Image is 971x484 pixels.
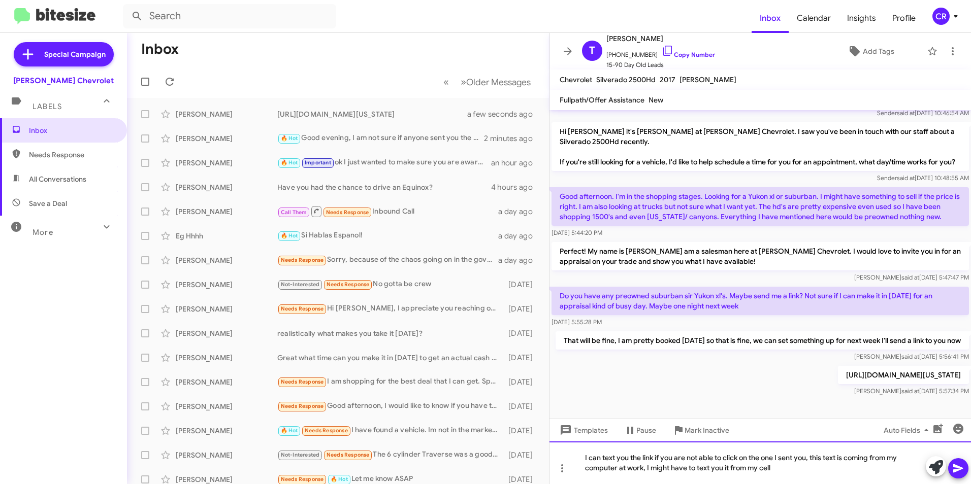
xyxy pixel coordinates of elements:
[552,187,969,226] p: Good afternoon. I'm in the shopping stages. Looking for a Yukon xl or suburban. I might have some...
[281,378,324,385] span: Needs Response
[556,331,969,350] p: That will be fine, I am pretty booked [DATE] so that is fine, we can set something up for next we...
[897,174,915,182] span: said at
[327,452,370,458] span: Needs Response
[685,421,729,439] span: Mark Inactive
[504,377,541,387] div: [DATE]
[480,109,541,119] div: a few seconds ago
[854,353,969,360] span: [PERSON_NAME] [DATE] 5:56:41 PM
[863,42,894,60] span: Add Tags
[176,182,277,192] div: [PERSON_NAME]
[854,387,969,395] span: [PERSON_NAME] [DATE] 5:57:34 PM
[498,231,541,241] div: a day ago
[176,450,277,460] div: [PERSON_NAME]
[876,421,941,439] button: Auto Fields
[498,255,541,265] div: a day ago
[504,328,541,338] div: [DATE]
[838,366,969,384] p: [URL][DOMAIN_NAME][US_STATE]
[901,387,919,395] span: said at
[305,159,331,166] span: Important
[176,328,277,338] div: [PERSON_NAME]
[277,230,498,241] div: Si Hablas Espanol!
[123,4,336,28] input: Search
[664,421,737,439] button: Mark Inactive
[281,427,298,434] span: 🔥 Hot
[305,427,348,434] span: Needs Response
[277,109,480,119] div: [URL][DOMAIN_NAME][US_STATE]
[901,353,919,360] span: said at
[331,476,348,482] span: 🔥 Hot
[29,174,86,184] span: All Conversations
[176,158,277,168] div: [PERSON_NAME]
[877,174,969,182] span: Sender [DATE] 10:48:55 AM
[277,182,491,192] div: Have you had the chance to drive an Equinox?
[901,273,919,281] span: said at
[277,132,484,144] div: Good evening, I am not sure if anyone sent you the available trucks, I just sent you the link to ...
[176,377,277,387] div: [PERSON_NAME]
[884,421,932,439] span: Auto Fields
[29,125,115,135] span: Inbox
[33,102,62,111] span: Labels
[789,4,839,33] a: Calendar
[44,49,106,59] span: Special Campaign
[141,41,179,57] h1: Inbox
[504,426,541,436] div: [DATE]
[589,43,595,59] span: T
[552,242,969,270] p: Perfect! My name is [PERSON_NAME] am a salesman here at [PERSON_NAME] Chevrolet. I would love to ...
[660,75,675,84] span: 2017
[560,95,644,105] span: Fullpath/Offer Assistance
[679,75,736,84] span: [PERSON_NAME]
[752,4,789,33] a: Inbox
[649,95,663,105] span: New
[552,287,969,315] p: Do you have any preowned suburban sir Yukon xl's. Maybe send me a link? Not sure if I can make it...
[549,421,616,439] button: Templates
[29,150,115,160] span: Needs Response
[877,109,969,117] span: Sender [DATE] 10:46:54 AM
[277,425,504,436] div: I have found a vehicle. Im not in the market anymore
[176,133,277,144] div: [PERSON_NAME]
[437,72,455,92] button: Previous
[552,122,969,171] p: Hi [PERSON_NAME] it's [PERSON_NAME] at [PERSON_NAME] Chevrolet. I saw you've been in touch with o...
[176,280,277,290] div: [PERSON_NAME]
[176,353,277,363] div: [PERSON_NAME]
[443,76,449,88] span: «
[552,318,602,326] span: [DATE] 5:55:28 PM
[491,158,541,168] div: an hour ago
[819,42,922,60] button: Add Tags
[504,280,541,290] div: [DATE]
[277,400,504,412] div: Good afternoon, I would like to know if you have the Cadillac, and when I can go to check if I ca...
[29,198,67,209] span: Save a Deal
[176,304,277,314] div: [PERSON_NAME]
[484,133,541,144] div: 2 minutes ago
[281,257,324,263] span: Needs Response
[924,8,960,25] button: CR
[606,45,715,60] span: [PHONE_NUMBER]
[281,476,324,482] span: Needs Response
[596,75,656,84] span: Silverado 2500Hd
[504,353,541,363] div: [DATE]
[932,8,950,25] div: CR
[277,157,491,168] div: ok I just wanted to make sure you are aware that there are RWD models, regardless if you buy from...
[662,51,715,58] a: Copy Number
[552,229,602,236] span: [DATE] 5:44:20 PM
[281,159,298,166] span: 🔥 Hot
[176,255,277,265] div: [PERSON_NAME]
[504,304,541,314] div: [DATE]
[176,206,277,217] div: [PERSON_NAME]
[606,32,715,45] span: [PERSON_NAME]
[277,328,504,338] div: realistically what makes you take it [DATE]?
[13,76,114,86] div: [PERSON_NAME] Chevrolet
[616,421,664,439] button: Pause
[884,4,924,33] a: Profile
[839,4,884,33] a: Insights
[14,42,114,66] a: Special Campaign
[327,281,370,288] span: Needs Response
[176,426,277,436] div: [PERSON_NAME]
[281,232,298,239] span: 🔥 Hot
[176,231,277,241] div: Eg Hhhh
[560,75,592,84] span: Chevrolet
[281,305,324,312] span: Needs Response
